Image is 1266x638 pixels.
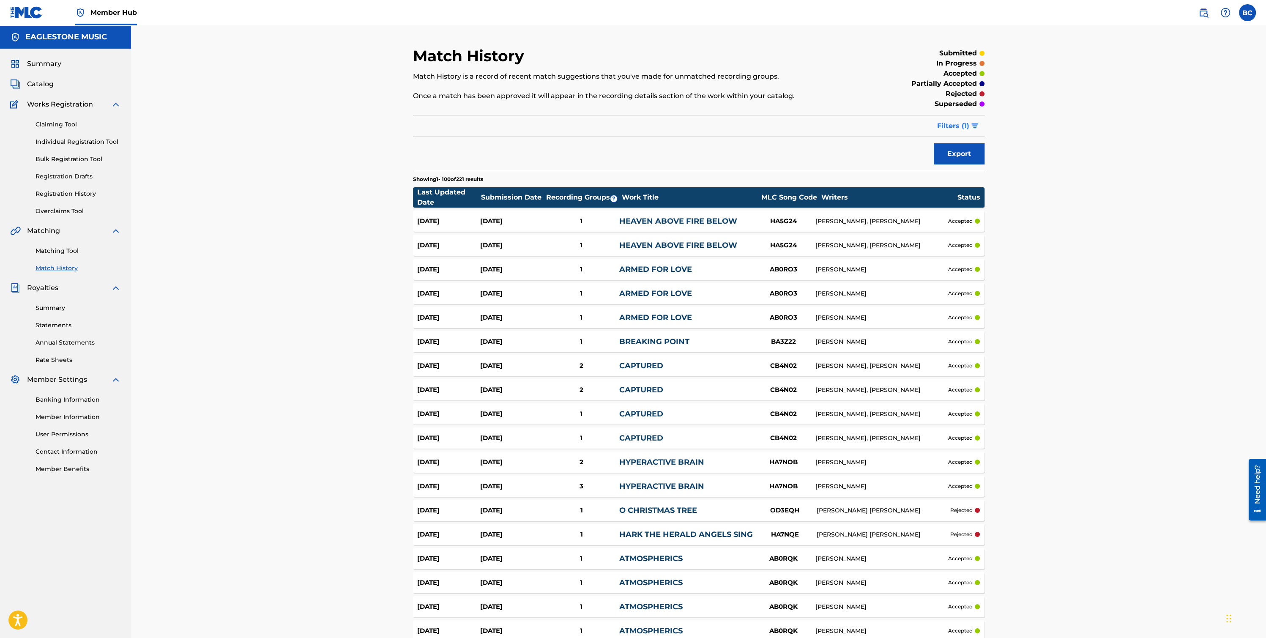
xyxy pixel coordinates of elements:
div: Work Title [621,192,757,203]
img: MLC Logo [10,6,43,19]
a: Annual Statements [36,338,121,347]
a: HEAVEN ABOVE FIRE BELOW [619,216,737,226]
div: [DATE] [417,216,480,226]
a: Member Information [36,413,121,422]
div: [PERSON_NAME] [815,289,948,298]
p: superseded [935,99,977,109]
p: Showing 1 - 100 of 221 results [413,175,483,183]
a: HEAVEN ABOVE FIRE BELOW [619,241,737,250]
div: [PERSON_NAME], [PERSON_NAME] [815,410,948,419]
p: accepted [948,482,972,490]
div: AB0RQK [752,554,815,564]
div: [DATE] [480,241,543,250]
p: accepted [948,362,972,370]
a: Contact Information [36,447,121,456]
div: HA5G24 [752,216,815,226]
div: 1 [543,626,619,636]
div: [DATE] [480,216,543,226]
h5: EAGLESTONE MUSIC [25,32,107,42]
div: 1 [543,289,619,298]
a: ARMED FOR LOVE [619,289,692,298]
div: [DATE] [417,409,480,419]
div: [PERSON_NAME], [PERSON_NAME] [815,361,948,370]
div: [DATE] [417,578,480,588]
span: Member Hub [90,8,137,17]
p: in progress [936,58,977,68]
div: Recording Groups [545,192,621,203]
div: AB0RO3 [752,265,815,274]
img: expand [111,226,121,236]
a: Summary [36,304,121,312]
div: [DATE] [417,457,480,467]
a: HARK THE HERALD ANGELS SING [619,530,753,539]
div: 1 [543,578,619,588]
div: 1 [543,337,619,347]
a: Match History [36,264,121,273]
div: 1 [543,409,619,419]
div: AB0RQK [752,578,815,588]
a: CAPTURED [619,433,663,443]
a: HYPERACTIVE BRAIN [619,482,704,491]
a: Matching Tool [36,246,121,255]
div: [DATE] [417,433,480,443]
div: [DATE] [480,602,543,612]
p: accepted [948,241,972,249]
p: submitted [939,48,977,58]
div: [DATE] [417,337,480,347]
p: accepted [948,434,972,442]
div: [DATE] [480,265,543,274]
div: [DATE] [480,289,543,298]
div: Drag [1226,606,1231,631]
a: ARMED FOR LOVE [619,265,692,274]
p: Once a match has been approved it will appear in the recording details section of the work within... [413,91,853,101]
div: HA7NOB [752,482,815,491]
div: [PERSON_NAME] [815,554,948,563]
p: accepted [948,627,972,635]
div: CB4N02 [752,409,815,419]
div: [DATE] [417,506,481,515]
img: Catalog [10,79,20,89]
div: [PERSON_NAME], [PERSON_NAME] [815,386,948,394]
div: [DATE] [417,530,481,539]
span: Summary [27,59,61,69]
h2: Match History [413,47,528,66]
img: expand [111,375,121,385]
p: accepted [948,458,972,466]
div: [DATE] [417,241,480,250]
div: AB0RQK [752,602,815,612]
div: 1 [543,554,619,564]
img: Matching [10,226,21,236]
div: User Menu [1239,4,1256,21]
a: ATMOSPHERICS [619,626,683,635]
button: Export [934,143,984,164]
div: [PERSON_NAME] [815,482,948,491]
p: accepted [948,603,972,611]
div: 1 [543,602,619,612]
div: [PERSON_NAME] [815,265,948,274]
div: 1 [543,216,619,226]
div: 2 [543,457,619,467]
img: expand [111,283,121,293]
div: HA5G24 [752,241,815,250]
p: partially accepted [911,79,977,89]
p: accepted [948,555,972,562]
p: accepted [948,266,972,273]
iframe: Chat Widget [1224,597,1266,638]
div: [PERSON_NAME] [PERSON_NAME] [816,530,950,539]
div: [PERSON_NAME] [815,578,948,587]
div: 1 [544,530,620,539]
img: Summary [10,59,20,69]
div: AB0RO3 [752,289,815,298]
div: [DATE] [417,482,480,491]
span: Catalog [27,79,54,89]
a: Registration Drafts [36,172,121,181]
div: Last Updated Date [417,187,481,208]
img: Accounts [10,32,20,42]
div: 2 [543,385,619,395]
div: [DATE] [417,313,480,323]
div: HA7NOB [752,457,815,467]
p: accepted [948,410,972,418]
p: rejected [946,89,977,99]
img: help [1220,8,1230,18]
